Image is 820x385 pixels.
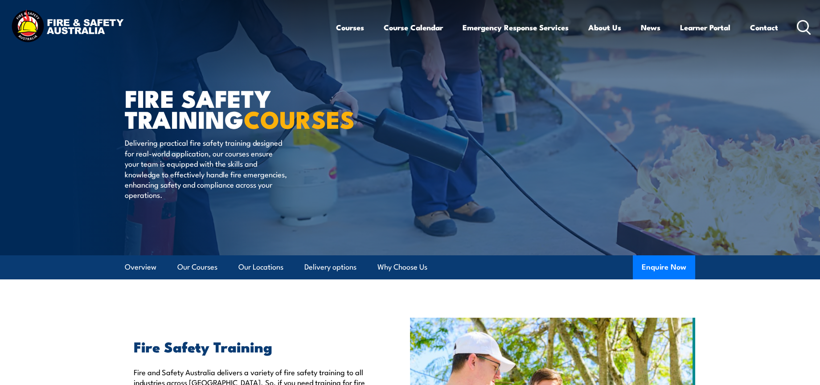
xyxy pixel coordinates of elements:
[588,16,621,39] a: About Us
[463,16,569,39] a: Emergency Response Services
[125,255,156,279] a: Overview
[134,340,369,352] h2: Fire Safety Training
[750,16,778,39] a: Contact
[633,255,695,279] button: Enquire Now
[384,16,443,39] a: Course Calendar
[238,255,283,279] a: Our Locations
[377,255,427,279] a: Why Choose Us
[641,16,660,39] a: News
[304,255,357,279] a: Delivery options
[125,87,345,129] h1: FIRE SAFETY TRAINING
[680,16,730,39] a: Learner Portal
[177,255,217,279] a: Our Courses
[244,100,355,137] strong: COURSES
[336,16,364,39] a: Courses
[125,137,287,200] p: Delivering practical fire safety training designed for real-world application, our courses ensure...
